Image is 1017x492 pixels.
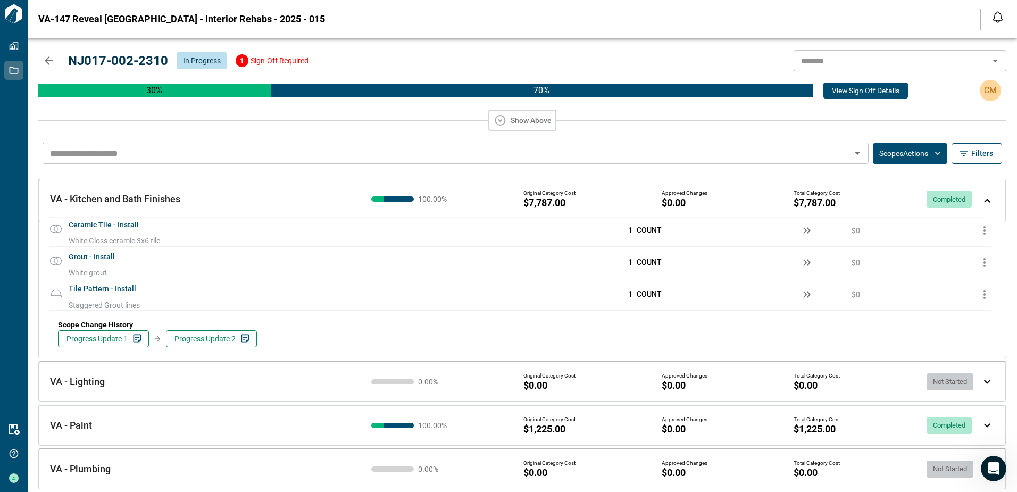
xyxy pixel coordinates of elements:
div: VA - Lighting0.00%Original Category Cost$0.00Approved Changes$0.00Total Category Cost$0.00Not Sta... [39,362,1006,401]
span: Completed [927,421,972,429]
span: COUNT [637,258,662,266]
button: Show Above [488,110,556,131]
span: $0.00 [523,468,547,478]
p: 70 % [271,84,813,97]
div: Completed & To be Invoiced $18200 (70%) [271,84,813,97]
span: 1 [628,258,632,266]
img: expand [984,199,990,203]
span: $0 [852,225,860,236]
p: CM [984,84,997,97]
span: $1,225.00 [523,424,565,434]
div: VA - Plumbing0.00%Original Category Cost$0.00Approved Changes$0.00Total Category Cost$0.00Not Sta... [39,449,1006,489]
span: Approved Changes [662,190,707,196]
span: In Progress [183,56,221,65]
iframe: Intercom live chat [981,456,1006,481]
span: White Gloss ceramic 3x6 tile [69,236,160,245]
p: Sign-Off Required [251,55,309,67]
span: Progress Update 2 [174,333,236,344]
span: Total Category Cost [794,373,840,379]
button: Progress Update 1 [58,330,149,347]
span: COUNT [637,290,662,298]
span: 1 [628,226,632,234]
span: Progress Update 1 [66,333,128,344]
span: $0.00 [794,468,818,478]
span: Tile Pattern - Install [69,278,136,299]
span: $0 [852,257,860,268]
span: 100.00 % [418,422,450,429]
span: Original Category Cost [523,460,576,466]
span: Scope Change History [58,321,133,329]
span: Total Category Cost [794,190,840,196]
span: Grout - Install [69,247,115,267]
span: $0.00 [794,380,818,391]
span: Original Category Cost [523,190,576,196]
span: Original Category Cost [523,416,576,423]
p: 30 % [38,84,271,97]
button: Open notification feed [989,9,1006,26]
span: Total Category Cost [794,416,840,423]
button: Open [988,53,1003,68]
span: 0.00 % [418,378,450,386]
span: $0.00 [662,424,686,434]
span: $7,787.00 [523,198,565,208]
span: COUNT [637,226,662,234]
button: Progress Update 2 [166,330,257,347]
span: Ceramic Tile - Install [69,215,139,235]
span: Total Category Cost [794,460,840,466]
span: Not Started [927,378,973,386]
span: $7,787.00 [794,198,836,208]
span: Not Started [927,465,973,473]
span: VA - Lighting [50,376,105,387]
span: Approved Changes [662,373,707,379]
button: View Sign Off Details [823,83,908,99]
span: $0.00 [662,468,686,478]
span: Completed [927,195,972,203]
span: NJ017-002-2310 [68,53,168,68]
span: Original Category Cost [523,373,576,379]
div: 1 [236,54,248,67]
span: $0.00 [662,198,686,208]
span: 0.00 % [418,465,450,473]
span: VA - Plumbing [50,463,111,474]
span: 100.00 % [418,195,450,203]
span: Filters [971,148,993,159]
img: expand [984,423,990,428]
div: VA - Kitchen and Bath Finishes100.00%Original Category Cost$7,787.00Approved Changes$0.00Total Ca... [39,179,1006,222]
div: Completed & Invoiced $7800 (30%) [38,84,271,97]
span: White grout [69,268,107,277]
span: Approved Changes [662,416,707,423]
button: ScopesActions [873,143,947,164]
span: VA - Paint [50,420,92,431]
button: Open [850,146,865,161]
span: Approved Changes [662,460,707,466]
span: $1,225.00 [794,424,836,434]
div: VA - Paint100.00%Original Category Cost$1,225.00Approved Changes$0.00Total Category Cost$1,225.00... [39,405,1006,445]
span: $0.00 [523,380,547,391]
span: VA-147 Reveal [GEOGRAPHIC_DATA] - Interior Rehabs - 2025 - 015 [38,14,325,24]
span: $0 [852,289,860,300]
img: expand [984,380,990,384]
span: 1 [628,290,632,298]
span: $0.00 [662,380,686,391]
span: Staggered Grout lines [69,301,140,309]
button: Filters [952,143,1002,164]
span: VA - Kitchen and Bath Finishes [50,193,180,204]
